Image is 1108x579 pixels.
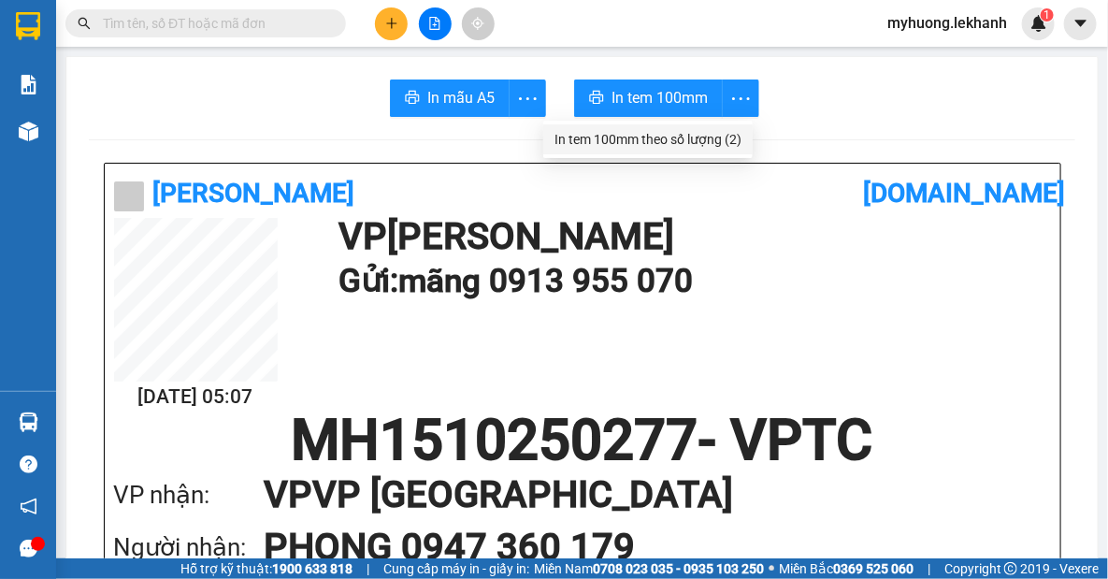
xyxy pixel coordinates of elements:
[19,122,38,141] img: warehouse-icon
[103,13,324,34] input: Tìm tên, số ĐT hoặc mã đơn
[427,86,495,109] span: In mẫu A5
[20,540,37,557] span: message
[1064,7,1097,40] button: caret-down
[589,90,604,108] span: printer
[863,178,1065,209] b: [DOMAIN_NAME]
[534,558,764,579] span: Miền Nam
[779,558,914,579] span: Miền Bắc
[114,413,1051,469] h1: MH1510250277 - VPTC
[872,11,1022,35] span: myhuong.lekhanh
[16,12,40,40] img: logo-vxr
[367,558,369,579] span: |
[510,87,545,110] span: more
[272,561,353,576] strong: 1900 633 818
[928,558,930,579] span: |
[114,382,278,413] h2: [DATE] 05:07
[428,17,441,30] span: file-add
[769,565,774,572] span: ⚪️
[1072,15,1089,32] span: caret-down
[383,558,529,579] span: Cung cấp máy in - giấy in:
[19,413,38,432] img: warehouse-icon
[390,80,510,117] button: printerIn mẫu A5
[114,528,264,567] div: Người nhận:
[78,17,91,30] span: search
[20,498,37,515] span: notification
[722,80,759,117] button: more
[723,87,758,110] span: more
[153,178,355,209] b: [PERSON_NAME]
[20,456,37,473] span: question-circle
[471,17,484,30] span: aim
[19,75,38,94] img: solution-icon
[405,90,420,108] span: printer
[554,129,741,150] div: In tem 100mm theo số lượng (2)
[1043,8,1050,22] span: 1
[419,7,452,40] button: file-add
[114,476,264,514] div: VP nhận:
[574,80,723,117] button: printerIn tem 100mm
[1004,562,1017,575] span: copyright
[1041,8,1054,22] sup: 1
[509,80,546,117] button: more
[462,7,495,40] button: aim
[385,17,398,30] span: plus
[593,561,764,576] strong: 0708 023 035 - 0935 103 250
[612,86,708,109] span: In tem 100mm
[338,218,1042,255] h1: VP [PERSON_NAME]
[264,469,1014,521] h1: VP VP [GEOGRAPHIC_DATA]
[338,255,1042,307] h1: Gửi: mãng 0913 955 070
[264,521,1014,573] h1: PHONG 0947 360 179
[833,561,914,576] strong: 0369 525 060
[180,558,353,579] span: Hỗ trợ kỹ thuật:
[375,7,408,40] button: plus
[1030,15,1047,32] img: icon-new-feature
